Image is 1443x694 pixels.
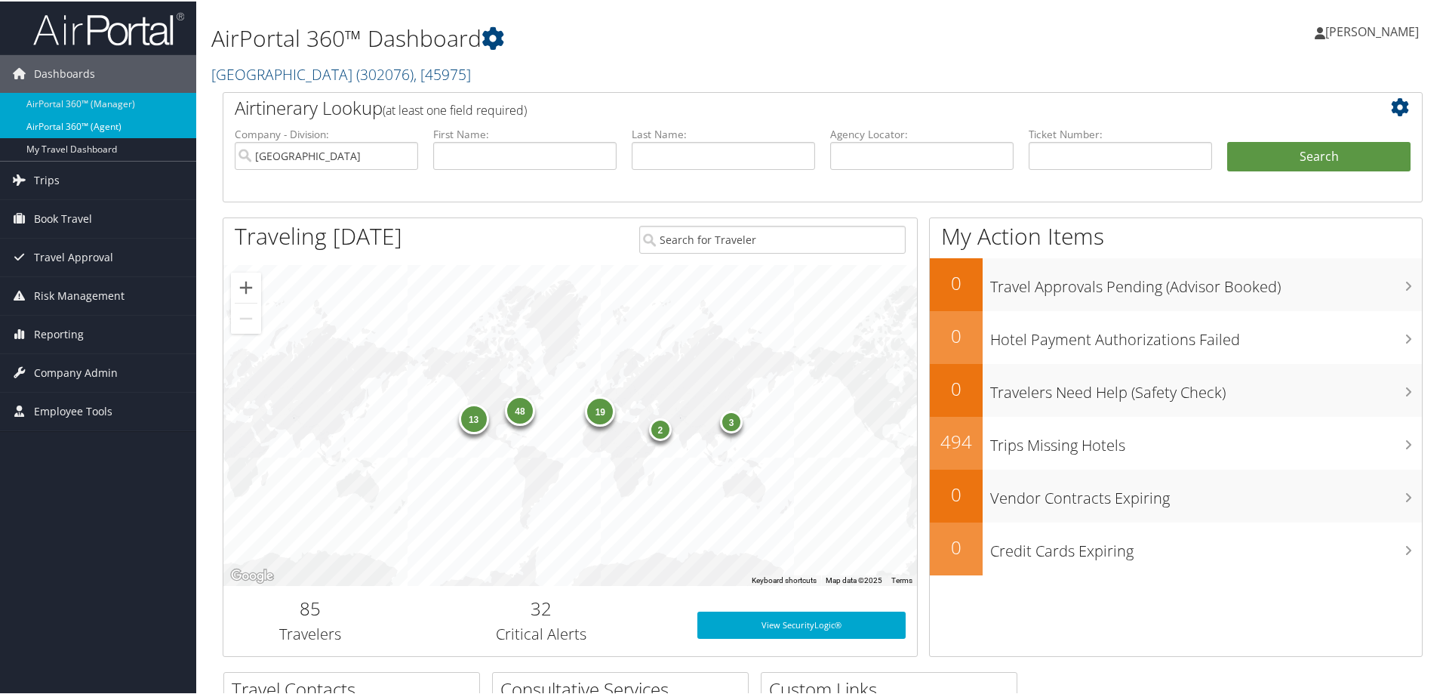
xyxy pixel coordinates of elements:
span: Dashboards [34,54,95,91]
a: Terms (opens in new tab) [891,575,912,583]
h3: Hotel Payment Authorizations Failed [990,320,1422,349]
h2: Airtinerary Lookup [235,94,1311,119]
span: Company Admin [34,353,118,390]
div: 48 [505,394,535,424]
span: [PERSON_NAME] [1325,22,1419,39]
h2: 85 [235,594,386,620]
h3: Travelers Need Help (Safety Check) [990,373,1422,402]
span: Reporting [34,314,84,352]
h3: Trips Missing Hotels [990,426,1422,455]
h2: 0 [930,533,983,559]
a: 0Vendor Contracts Expiring [930,468,1422,521]
h3: Credit Cards Expiring [990,532,1422,560]
a: View SecurityLogic® [697,610,906,637]
span: Travel Approval [34,237,113,275]
a: 0Credit Cards Expiring [930,521,1422,574]
label: Agency Locator: [830,125,1014,140]
span: Book Travel [34,199,92,236]
a: 494Trips Missing Hotels [930,415,1422,468]
label: Ticket Number: [1029,125,1212,140]
h2: 0 [930,480,983,506]
span: (at least one field required) [383,100,527,117]
input: Search for Traveler [639,224,906,252]
h2: 32 [408,594,675,620]
label: First Name: [433,125,617,140]
h2: 494 [930,427,983,453]
span: Trips [34,160,60,198]
button: Keyboard shortcuts [752,574,817,585]
img: airportal-logo.png [33,10,184,45]
div: 19 [585,394,615,424]
h3: Travel Approvals Pending (Advisor Booked) [990,267,1422,296]
h1: Traveling [DATE] [235,219,402,251]
h1: AirPortal 360™ Dashboard [211,21,1026,53]
label: Company - Division: [235,125,418,140]
span: Map data ©2025 [826,575,882,583]
h2: 0 [930,269,983,295]
h3: Critical Alerts [408,622,675,643]
a: Open this area in Google Maps (opens a new window) [227,565,277,585]
span: Employee Tools [34,391,112,429]
div: 13 [458,402,488,432]
h1: My Action Items [930,219,1422,251]
button: Zoom in [231,271,261,301]
span: Risk Management [34,276,125,313]
h2: 0 [930,322,983,347]
button: Zoom out [231,302,261,332]
div: 3 [720,409,743,432]
button: Search [1227,140,1411,171]
a: [GEOGRAPHIC_DATA] [211,63,471,83]
a: 0Travel Approvals Pending (Advisor Booked) [930,257,1422,310]
a: 0Hotel Payment Authorizations Failed [930,310,1422,362]
img: Google [227,565,277,585]
h3: Travelers [235,622,386,643]
h3: Vendor Contracts Expiring [990,479,1422,507]
h2: 0 [930,375,983,400]
label: Last Name: [632,125,815,140]
a: 0Travelers Need Help (Safety Check) [930,362,1422,415]
span: , [ 45975 ] [414,63,471,83]
div: 2 [648,417,671,440]
span: ( 302076 ) [356,63,414,83]
a: [PERSON_NAME] [1315,8,1434,53]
